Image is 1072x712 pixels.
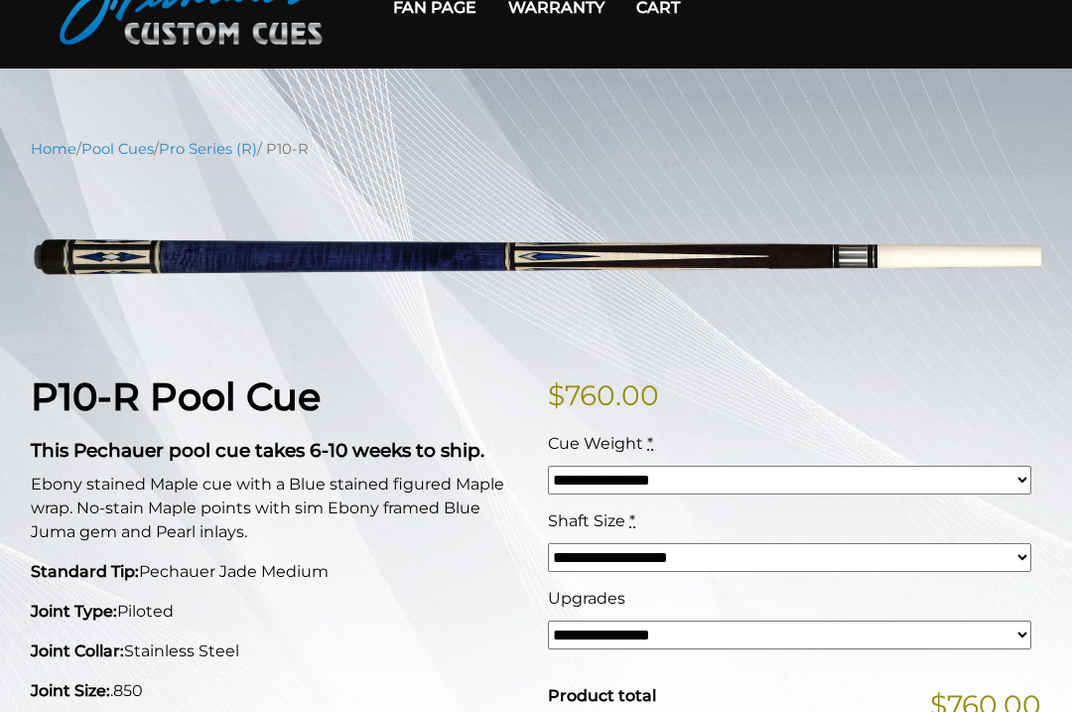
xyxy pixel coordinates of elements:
strong: Standard Tip: [31,562,139,581]
a: Pro Series (R) [159,140,257,158]
span: Cue Weight [548,434,643,453]
strong: P10-R Pool Cue [31,373,321,420]
p: Stainless Steel [31,640,524,663]
strong: Joint Collar: [31,641,124,660]
bdi: 760.00 [548,378,659,412]
nav: Breadcrumb [31,138,1041,160]
abbr: required [629,511,635,530]
p: Pechauer Jade Medium [31,560,524,584]
img: P10-N.png [31,175,1041,343]
span: $ [548,378,565,412]
p: Ebony stained Maple cue with a Blue stained figured Maple wrap. No-stain Maple points with sim Eb... [31,473,524,544]
p: .850 [31,679,524,703]
abbr: required [647,434,653,453]
span: Shaft Size [548,511,625,530]
strong: Joint Type: [31,602,117,621]
span: Product total [548,686,656,705]
p: Piloted [31,600,524,624]
span: Upgrades [548,589,625,608]
a: Home [31,140,76,158]
strong: Joint Size: [31,681,110,700]
strong: This Pechauer pool cue takes 6-10 weeks to ship. [31,439,484,462]
a: Pool Cues [81,140,154,158]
